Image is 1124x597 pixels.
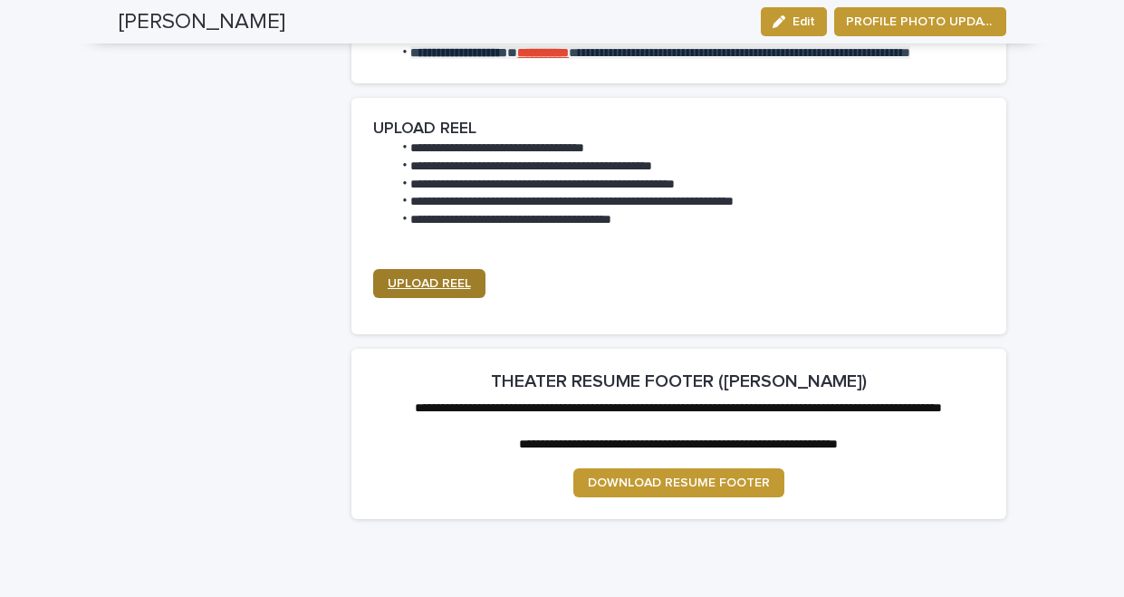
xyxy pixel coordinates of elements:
span: PROFILE PHOTO UPDATE [846,13,994,31]
h2: UPLOAD REEL [373,120,476,140]
h2: THEATER RESUME FOOTER ([PERSON_NAME]) [491,371,867,392]
button: PROFILE PHOTO UPDATE [834,7,1006,36]
span: UPLOAD REEL [388,277,471,290]
span: DOWNLOAD RESUME FOOTER [588,477,770,489]
h2: [PERSON_NAME] [119,9,285,35]
button: Edit [761,7,827,36]
span: Edit [793,15,815,28]
a: DOWNLOAD RESUME FOOTER [573,468,784,497]
a: UPLOAD REEL [373,269,485,298]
